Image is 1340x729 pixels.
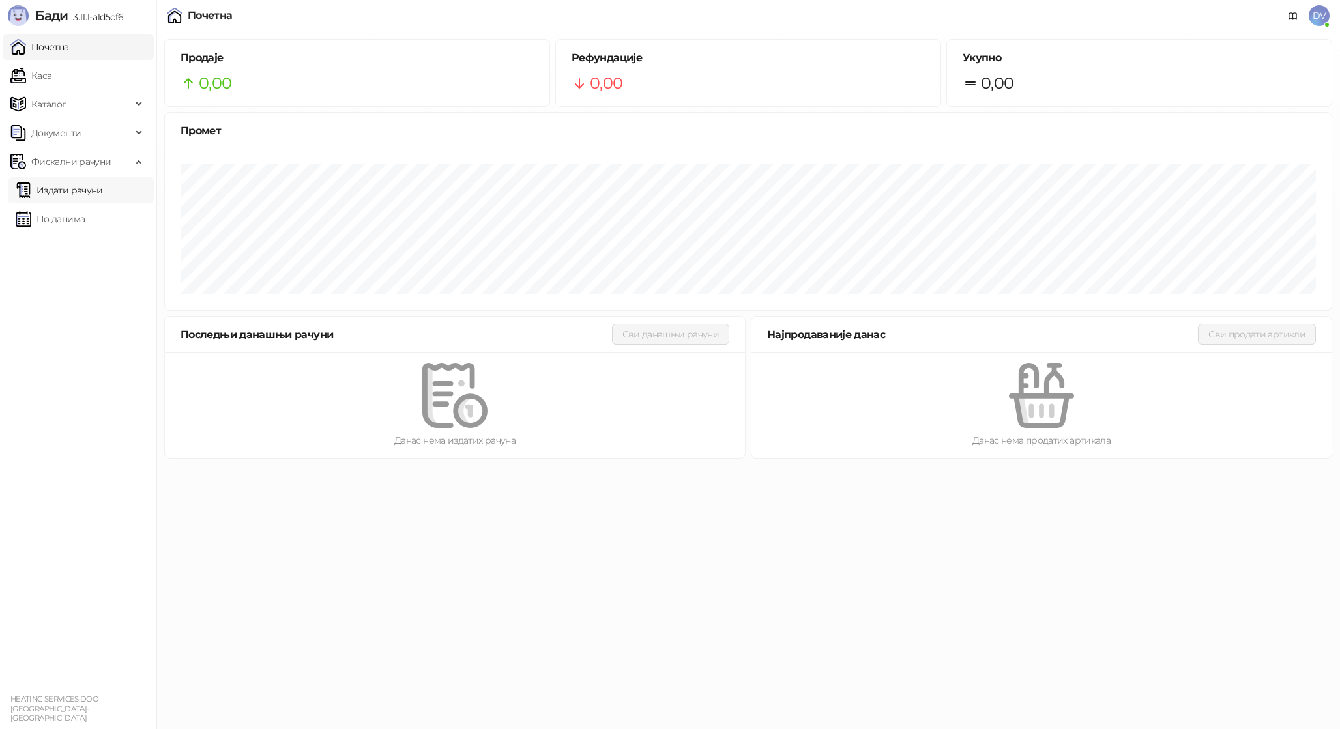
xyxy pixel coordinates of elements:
span: Бади [35,8,68,23]
span: 0,00 [199,71,231,96]
a: Документација [1283,5,1304,26]
h5: Укупно [963,50,1316,66]
div: Последњи данашњи рачуни [181,326,612,343]
a: Почетна [10,34,69,60]
div: Најпродаваније данас [767,326,1198,343]
h5: Рефундације [572,50,925,66]
div: Промет [181,122,1316,139]
h5: Продаје [181,50,534,66]
div: Данас нема издатих рачуна [186,433,724,448]
a: По данима [16,206,85,232]
span: 3.11.1-a1d5cf6 [68,11,123,23]
span: Фискални рачуни [31,149,111,175]
div: Почетна [188,10,233,21]
div: Данас нема продатих артикала [772,433,1311,448]
span: Документи [31,120,81,146]
span: 0,00 [981,71,1013,96]
span: Каталог [31,91,66,117]
button: Сви продати артикли [1198,324,1316,345]
a: Издати рачуни [16,177,103,203]
small: HEATING SERVICES DOO [GEOGRAPHIC_DATA]-[GEOGRAPHIC_DATA] [10,694,98,722]
button: Сви данашњи рачуни [612,324,729,345]
span: 0,00 [590,71,622,96]
img: Logo [8,5,29,26]
a: Каса [10,63,51,89]
span: DV [1309,5,1330,26]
